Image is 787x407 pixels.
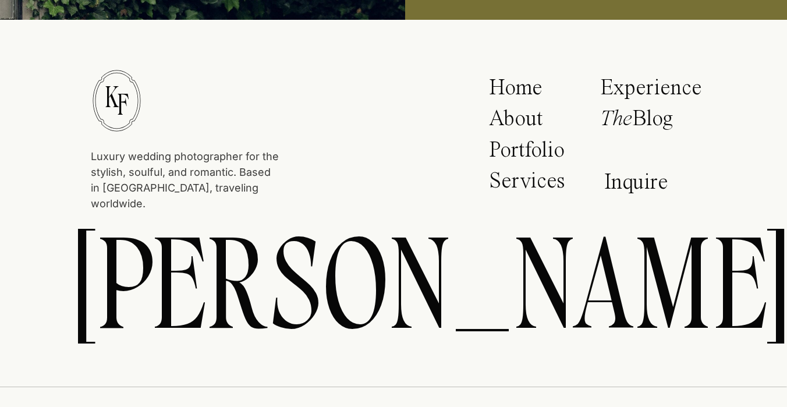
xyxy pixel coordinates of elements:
p: Blog [600,108,695,137]
i: for [426,181,480,230]
h2: AN ARTFUL APPROACH YOUR MOST CHERISHED MOMENTS [143,123,644,351]
a: Services [489,170,569,199]
a: Inquire [604,171,675,198]
a: About [489,108,558,137]
a: Portfolio [489,139,572,168]
a: Home [489,77,550,106]
p: The approach [329,83,458,100]
a: Experience [600,77,702,102]
a: [PERSON_NAME] [73,217,714,354]
p: K [105,82,119,108]
p: F [109,90,137,116]
a: TheBlog [600,108,695,137]
i: The [600,108,632,130]
p: Through a blend of digital and film mediums, I create imagery that is romantic, soulful, and emot... [204,362,583,404]
p: Luxury wedding photographer for the stylish, soulful, and romantic. Based in [GEOGRAPHIC_DATA], t... [91,148,279,199]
